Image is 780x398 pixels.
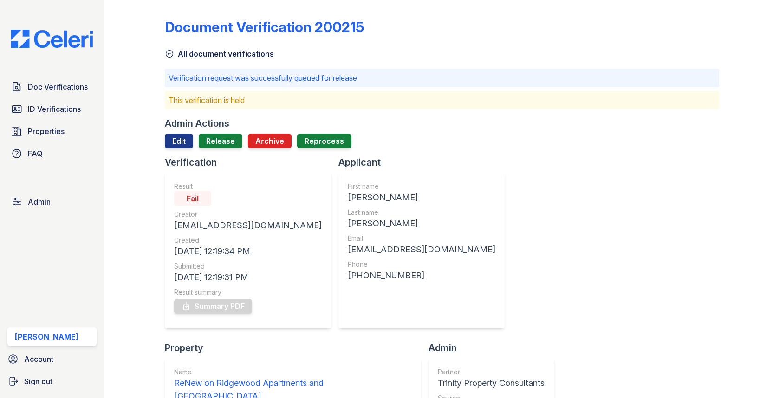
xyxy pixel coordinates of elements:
[169,72,715,83] p: Verification request was successfully queued for release
[7,193,97,211] a: Admin
[169,95,715,106] p: This verification is held
[348,243,495,256] div: [EMAIL_ADDRESS][DOMAIN_NAME]
[248,134,292,148] button: Archive
[174,245,322,258] div: [DATE] 12:19:34 PM
[174,219,322,232] div: [EMAIL_ADDRESS][DOMAIN_NAME]
[28,126,65,137] span: Properties
[348,269,495,282] div: [PHONE_NUMBER]
[429,341,561,354] div: Admin
[348,208,495,217] div: Last name
[199,134,242,148] a: Release
[165,48,274,59] a: All document verifications
[4,350,100,368] a: Account
[348,234,495,243] div: Email
[28,148,43,159] span: FAQ
[438,377,545,390] div: Trinity Property Consultants
[348,191,495,204] div: [PERSON_NAME]
[174,288,322,297] div: Result summary
[174,271,322,284] div: [DATE] 12:19:31 PM
[174,262,322,271] div: Submitted
[165,134,193,148] a: Edit
[348,260,495,269] div: Phone
[28,196,51,207] span: Admin
[174,210,322,219] div: Creator
[297,134,351,148] button: Reprocess
[7,144,97,163] a: FAQ
[15,331,78,342] div: [PERSON_NAME]
[174,236,322,245] div: Created
[338,156,512,169] div: Applicant
[4,372,100,391] a: Sign out
[348,217,495,230] div: [PERSON_NAME]
[165,117,229,130] div: Admin Actions
[7,77,97,96] a: Doc Verifications
[165,19,364,35] div: Document Verification 200215
[24,353,53,365] span: Account
[4,30,100,48] img: CE_Logo_Blue-a8612792a0a2168367f1c8372b55b34899dd931a85d93a1a3d3e32e68fde9ad4.png
[348,182,495,191] div: First name
[174,367,412,377] div: Name
[7,100,97,118] a: ID Verifications
[28,103,81,115] span: ID Verifications
[28,81,88,92] span: Doc Verifications
[165,156,338,169] div: Verification
[174,191,211,206] div: Fail
[165,341,429,354] div: Property
[174,182,322,191] div: Result
[24,376,52,387] span: Sign out
[7,122,97,141] a: Properties
[438,367,545,377] div: Partner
